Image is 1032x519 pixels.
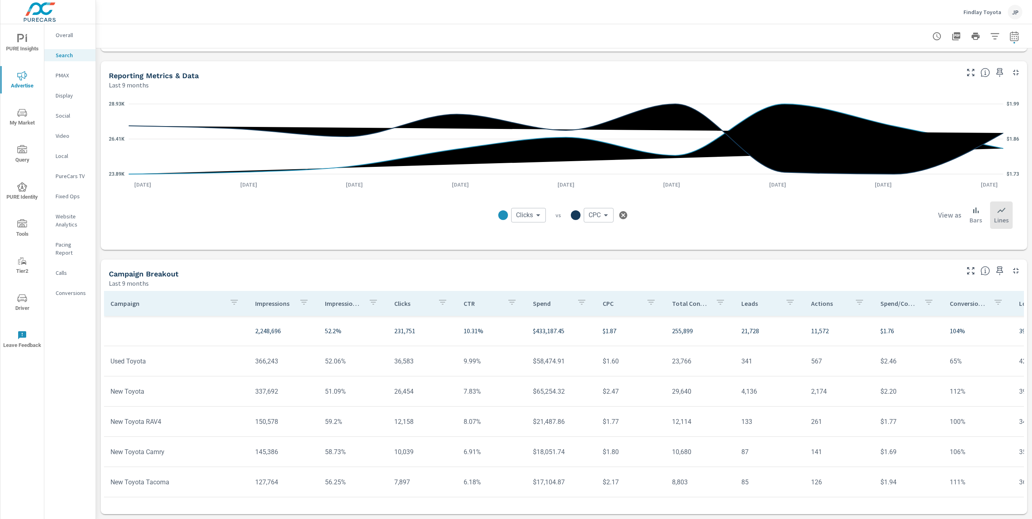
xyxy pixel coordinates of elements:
td: 567 [805,351,874,372]
td: 150,578 [249,411,318,432]
span: CPC [589,211,601,219]
td: Used Toyota [104,351,249,372]
div: Display [44,89,96,102]
p: [DATE] [869,181,897,189]
p: Search [56,51,89,59]
p: Bars [970,215,982,225]
td: $1.60 [596,351,666,372]
p: [DATE] [446,181,474,189]
p: Total Conversions [672,299,709,307]
div: PMAX [44,69,96,81]
p: Website Analytics [56,212,89,228]
h5: Campaign Breakout [109,270,179,278]
td: 12,158 [388,411,457,432]
td: 133 [735,411,804,432]
span: Tools [3,219,42,239]
h5: Reporting Metrics & Data [109,71,199,80]
p: $1.87 [603,326,659,336]
p: Campaign [110,299,223,307]
p: Impression Share [325,299,362,307]
button: Apply Filters [987,28,1003,44]
td: 145,386 [249,442,318,462]
p: Video [56,132,89,140]
td: $1.94 [874,472,943,492]
button: "Export Report to PDF" [948,28,964,44]
span: Leave Feedback [3,330,42,350]
td: 10,039 [388,442,457,462]
text: $1.86 [1007,136,1019,142]
div: Fixed Ops [44,190,96,202]
td: 7,897 [388,472,457,492]
td: $65,254.32 [526,381,596,402]
text: $1.73 [1007,171,1019,177]
h6: View as [938,211,961,219]
text: $1.99 [1007,101,1019,107]
td: 29,640 [666,381,735,402]
td: 4,136 [735,381,804,402]
p: CPC [603,299,640,307]
td: $21,487.86 [526,411,596,432]
td: 65% [943,351,1013,372]
td: $2.47 [596,381,666,402]
p: 10.31% [464,326,520,336]
td: 366,243 [249,351,318,372]
td: $58,474.91 [526,351,596,372]
td: 6.91% [457,442,526,462]
button: Print Report [967,28,984,44]
td: 127,764 [249,472,318,492]
td: 2,174 [805,381,874,402]
span: PURE Insights [3,34,42,54]
button: Make Fullscreen [964,264,977,277]
p: [DATE] [340,181,368,189]
p: Last 9 months [109,80,149,90]
td: New Toyota Tacoma [104,472,249,492]
span: Understand Search data over time and see how metrics compare to each other. [980,68,990,77]
div: Search [44,49,96,61]
p: [DATE] [657,181,686,189]
p: Spend [533,299,570,307]
p: Fixed Ops [56,192,89,200]
td: 85 [735,472,804,492]
p: 255,899 [672,326,728,336]
div: Local [44,150,96,162]
div: Website Analytics [44,210,96,230]
td: 341 [735,351,804,372]
td: 126 [805,472,874,492]
p: 104% [950,326,1006,336]
td: 87 [735,442,804,462]
td: New Toyota Camry [104,442,249,462]
td: 10,680 [666,442,735,462]
p: Display [56,91,89,100]
p: Calls [56,269,89,277]
div: Video [44,130,96,142]
div: CPC [584,208,614,222]
td: $1.69 [874,442,943,462]
div: nav menu [0,24,44,358]
td: 59.2% [318,411,388,432]
p: [DATE] [129,181,157,189]
td: 58.73% [318,442,388,462]
td: 52.06% [318,351,388,372]
td: New Toyota [104,381,249,402]
div: Calls [44,267,96,279]
p: PureCars TV [56,172,89,180]
p: Actions [811,299,848,307]
p: $1.76 [880,326,937,336]
p: $433,187.45 [533,326,589,336]
td: $17,104.87 [526,472,596,492]
p: Clicks [394,299,431,307]
p: Spend/Conversion [880,299,918,307]
text: 26.41K [109,136,125,142]
div: JP [1008,5,1022,19]
td: 51.09% [318,381,388,402]
p: 52.2% [325,326,381,336]
span: Advertise [3,71,42,91]
p: Last 9 months [109,278,149,288]
span: This is a summary of Search performance results by campaign. Each column can be sorted. [980,266,990,276]
p: Pacing Report [56,241,89,257]
p: PMAX [56,71,89,79]
text: 23.89K [109,171,125,177]
span: Driver [3,293,42,313]
td: 337,692 [249,381,318,402]
p: CTR [464,299,501,307]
